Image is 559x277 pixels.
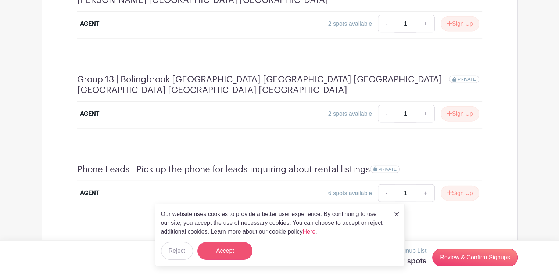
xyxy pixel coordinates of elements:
[80,109,99,118] div: AGENT
[394,212,399,216] img: close_button-5f87c8562297e5c2d7936805f587ecaba9071eb48480494691a3f1689db116b3.svg
[328,109,372,118] div: 2 spots available
[397,247,426,255] p: Signup List
[303,229,316,235] a: Here
[416,105,434,123] a: +
[328,189,372,198] div: 6 spots available
[441,106,479,122] button: Sign Up
[432,249,517,266] a: Review & Confirm Signups
[328,19,372,28] div: 2 spots available
[161,242,193,260] button: Reject
[161,210,387,236] p: Our website uses cookies to provide a better user experience. By continuing to use our site, you ...
[441,16,479,32] button: Sign Up
[197,242,252,260] button: Accept
[378,184,395,202] a: -
[378,15,395,33] a: -
[416,184,434,202] a: +
[80,189,99,198] div: AGENT
[77,164,370,175] h4: Phone Leads | Pick up the phone for leads inquiring about rental listings
[80,19,99,28] div: AGENT
[397,257,426,266] h5: 2 spots
[77,74,449,96] h4: Group 13 | Bolingbrook [GEOGRAPHIC_DATA] [GEOGRAPHIC_DATA] [GEOGRAPHIC_DATA] [GEOGRAPHIC_DATA] [G...
[458,77,476,82] span: PRIVATE
[378,105,395,123] a: -
[416,15,434,33] a: +
[378,167,397,172] span: PRIVATE
[441,186,479,201] button: Sign Up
